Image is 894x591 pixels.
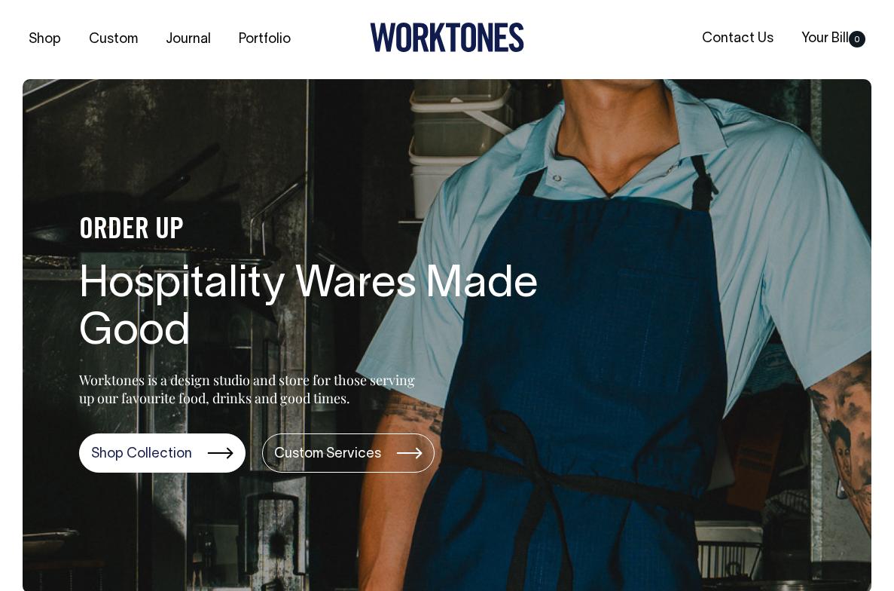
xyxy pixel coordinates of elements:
[79,433,246,473] a: Shop Collection
[262,433,435,473] a: Custom Services
[849,31,865,47] span: 0
[160,27,217,52] a: Journal
[233,27,297,52] a: Portfolio
[83,27,144,52] a: Custom
[79,371,422,407] p: Worktones is a design studio and store for those serving up our favourite food, drinks and good t...
[795,26,871,51] a: Your Bill0
[79,262,561,358] h1: Hospitality Wares Made Good
[79,215,561,247] h4: ORDER UP
[696,26,780,51] a: Contact Us
[23,27,67,52] a: Shop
